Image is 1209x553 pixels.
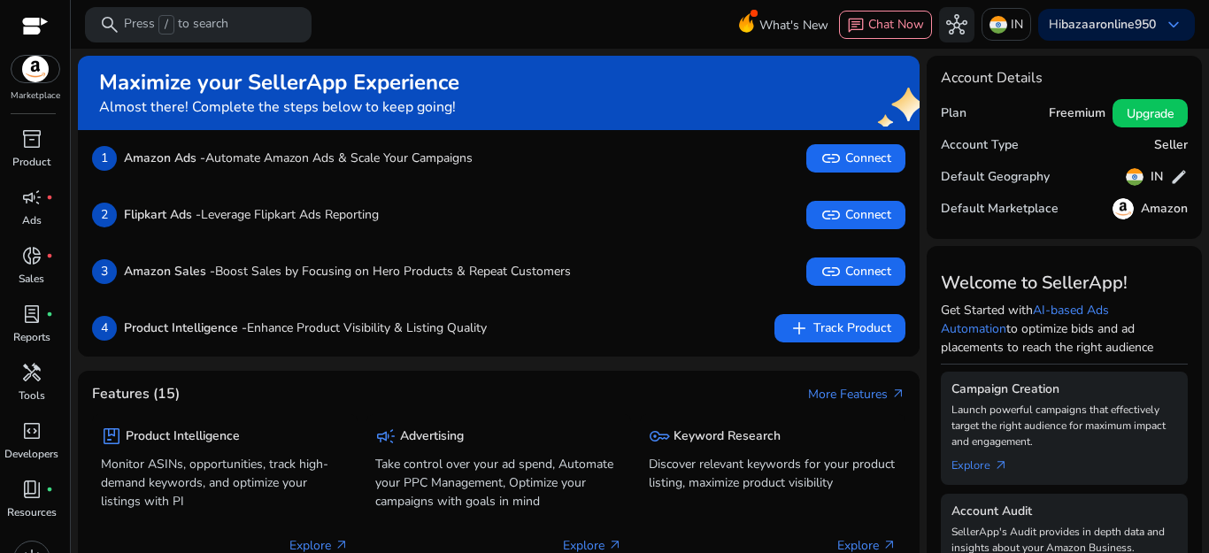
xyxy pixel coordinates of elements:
[12,154,50,170] p: Product
[1170,168,1188,186] span: edit
[92,203,117,227] p: 2
[882,538,897,552] span: arrow_outward
[124,15,228,35] p: Press to search
[101,426,122,447] span: package
[941,170,1050,185] h5: Default Geography
[21,128,42,150] span: inventory_2
[21,362,42,383] span: handyman
[1113,198,1134,219] img: amazon.svg
[951,382,1178,397] h5: Campaign Creation
[789,318,891,339] span: Track Product
[1163,14,1184,35] span: keyboard_arrow_down
[92,259,117,284] p: 3
[126,429,240,444] h5: Product Intelligence
[11,89,60,103] p: Marketplace
[1049,106,1105,121] h5: Freemium
[941,301,1189,357] p: Get Started with to optimize bids and ad placements to reach the right audience
[820,261,842,282] span: link
[1127,104,1174,123] span: Upgrade
[22,212,42,228] p: Ads
[92,386,180,403] h4: Features (15)
[951,449,1022,474] a: Explorearrow_outward
[674,429,781,444] h5: Keyword Research
[99,14,120,35] span: search
[99,99,459,116] h4: Almost there! Complete the steps below to keep going!
[941,138,1019,153] h5: Account Type
[951,504,1178,519] h5: Account Audit
[941,70,1189,87] h4: Account Details
[99,70,459,96] h2: Maximize your SellerApp Experience
[4,446,58,462] p: Developers
[46,486,53,493] span: fiber_manual_record
[1113,99,1188,127] button: Upgrade
[946,14,967,35] span: hub
[1049,19,1156,31] p: Hi
[124,263,215,280] b: Amazon Sales -
[124,319,247,336] b: Product Intelligence -
[806,201,905,229] button: linkConnect
[46,252,53,259] span: fiber_manual_record
[990,16,1007,34] img: in.svg
[608,538,622,552] span: arrow_outward
[375,426,397,447] span: campaign
[847,17,865,35] span: chat
[951,402,1178,449] p: Launch powerful campaigns that effectively target the right audience for maximum impact and engag...
[124,262,571,280] p: Boost Sales by Focusing on Hero Products & Repeat Customers
[92,316,117,341] p: 4
[335,538,349,552] span: arrow_outward
[1126,168,1144,186] img: in.svg
[13,329,50,345] p: Reports
[649,455,897,492] p: Discover relevant keywords for your product listing, maximize product visibility
[820,261,891,282] span: Connect
[46,311,53,318] span: fiber_manual_record
[891,387,905,401] span: arrow_outward
[820,148,891,169] span: Connect
[941,202,1059,217] h5: Default Marketplace
[820,204,891,226] span: Connect
[941,273,1189,294] h3: Welcome to SellerApp!
[101,455,349,511] p: Monitor ASINs, opportunities, track high-demand keywords, and optimize your listings with PI
[19,271,44,287] p: Sales
[12,56,59,82] img: amazon.svg
[868,16,924,33] span: Chat Now
[774,314,905,342] button: addTrack Product
[1011,9,1023,40] p: IN
[1141,202,1188,217] h5: Amazon
[820,204,842,226] span: link
[375,455,623,511] p: Take control over your ad spend, Automate your PPC Management, Optimize your campaigns with goals...
[124,206,201,223] b: Flipkart Ads -
[124,149,473,167] p: Automate Amazon Ads & Scale Your Campaigns
[939,7,974,42] button: hub
[806,144,905,173] button: linkConnect
[124,319,487,337] p: Enhance Product Visibility & Listing Quality
[21,420,42,442] span: code_blocks
[7,504,57,520] p: Resources
[808,385,905,403] a: More Featuresarrow_outward
[994,458,1008,472] span: arrow_outward
[759,10,828,41] span: What's New
[46,194,53,201] span: fiber_manual_record
[941,302,1109,337] a: AI-based Ads Automation
[21,187,42,208] span: campaign
[21,479,42,500] span: book_4
[820,148,842,169] span: link
[941,106,966,121] h5: Plan
[1154,138,1188,153] h5: Seller
[789,318,810,339] span: add
[649,426,670,447] span: key
[839,11,932,39] button: chatChat Now
[806,257,905,286] button: linkConnect
[19,388,45,403] p: Tools
[124,205,379,224] p: Leverage Flipkart Ads Reporting
[400,429,464,444] h5: Advertising
[92,146,117,171] p: 1
[1061,16,1156,33] b: bazaaronline950
[158,15,174,35] span: /
[21,303,42,325] span: lab_profile
[1151,170,1163,185] h5: IN
[21,245,42,266] span: donut_small
[124,150,205,166] b: Amazon Ads -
